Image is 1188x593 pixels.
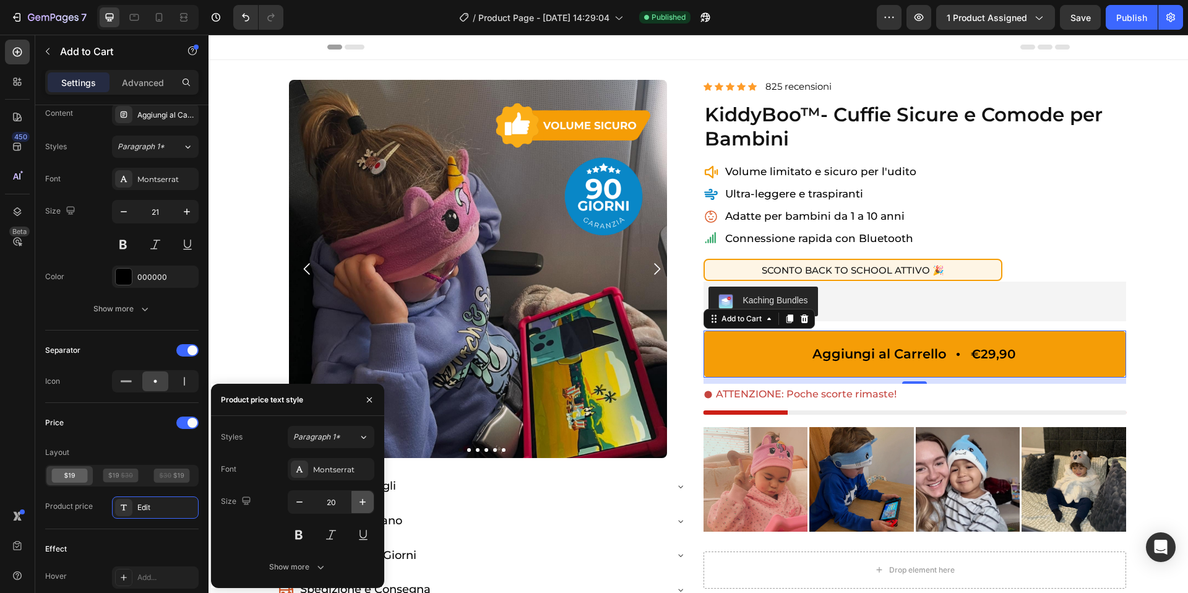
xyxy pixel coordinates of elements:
div: Effect [45,543,67,555]
div: Size [45,203,78,220]
span: Volume limitato e sicuro per l'udito [517,131,708,143]
div: Font [221,464,236,475]
div: Kaching Bundles [535,259,600,272]
div: Montserrat [137,174,196,185]
span: Come Funzionano [92,479,194,493]
img: gempages_585716657595351899-cc4e39f0-4e87-414f-aaa2-e7adcfc812e1.png [601,392,705,497]
span: KiddyBoo [496,68,592,92]
div: Content [45,108,73,119]
div: Aggiungi al Carrello [604,308,738,331]
div: Beta [9,227,30,236]
button: 1 product assigned [936,5,1055,30]
span: ™ [592,68,612,92]
span: Garanzia di 90 Giorni [92,514,208,527]
div: Styles [221,431,243,443]
button: Dot [259,413,262,417]
div: Product price text style [221,394,303,405]
div: Add... [137,572,196,583]
span: SCONTO BACK TO SCHOOL ATTIVO 🎉 [553,230,736,241]
p: Settings [61,76,96,89]
span: - Cuffie Sicure e Comode per Bambini [496,68,894,116]
div: Undo/Redo [233,5,283,30]
div: Size [221,493,254,510]
div: Open Intercom Messenger [1146,532,1176,562]
p: 7 [81,10,87,25]
div: Hover [45,571,67,582]
span: / [473,11,476,24]
button: Save [1060,5,1101,30]
button: Dot [267,413,271,417]
button: Publish [1106,5,1158,30]
img: KachingBundles.png [510,259,525,274]
div: 450 [12,132,30,142]
div: Drop element here [681,530,746,540]
div: Show more [93,303,151,315]
button: Dot [285,413,288,417]
button: Show more [45,298,199,320]
p: Advanced [122,76,164,89]
div: Aggiungi al Carrello [137,110,196,121]
p: Add to Cart [60,44,165,59]
div: Separator [45,345,80,356]
span: Ultra-leggere e traspiranti [517,153,655,165]
div: Price [45,417,64,428]
img: gempages_585716657595351899-9572d289-1bb7-4281-97a5-56096f822a30.png [707,392,812,497]
button: Paragraph 1* [112,136,199,158]
div: Show more [269,561,327,573]
button: Paragraph 1* [288,426,374,448]
iframe: Design area [209,35,1188,593]
span: Paragraph 1* [118,141,165,152]
span: Adatte per bambini da 1 a 10 anni [517,175,696,188]
span: 1 product assigned [947,11,1027,24]
div: €29,90 [761,307,808,332]
img: gempages_585716657595351899-b98803a7-a85f-41ae-a4c4-537612f555ad.png [813,392,918,497]
span: Save [1070,12,1091,23]
button: Aggiungi al Carrello [495,296,918,343]
div: Add to Cart [510,279,556,290]
span: ATTENZIONE: Poche scorte rimaste! [507,353,688,365]
span: 825 recensioni [557,46,623,58]
span: Connessione rapida con Bluetooth [517,197,705,210]
div: Styles [45,141,67,152]
div: Edit [137,502,196,513]
div: Publish [1116,11,1147,24]
button: Dot [293,413,297,417]
img: gempages_585716657595351899-cff5a8cf-1ccc-4b11-a50f-6dede0ae2b49.png [495,392,600,497]
div: 000000 [137,272,196,283]
div: Icon [45,376,60,387]
button: 7 [5,5,92,30]
button: Show more [221,556,374,578]
span: Published [652,12,686,23]
div: Font [45,173,61,184]
div: Montserrat [313,464,371,475]
button: Dot [250,413,254,417]
button: Dot [276,413,280,417]
span: Paragraph 1* [293,431,340,443]
div: Color [45,271,64,282]
button: Kaching Bundles [500,252,609,282]
button: Carousel Next Arrow [430,216,467,253]
span: Spedizione e Consegna [92,548,222,561]
div: Product price [45,501,93,512]
span: Product Page - [DATE] 14:29:04 [478,11,609,24]
span: Misure e Dettagli [92,444,187,458]
div: Layout [45,447,69,458]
